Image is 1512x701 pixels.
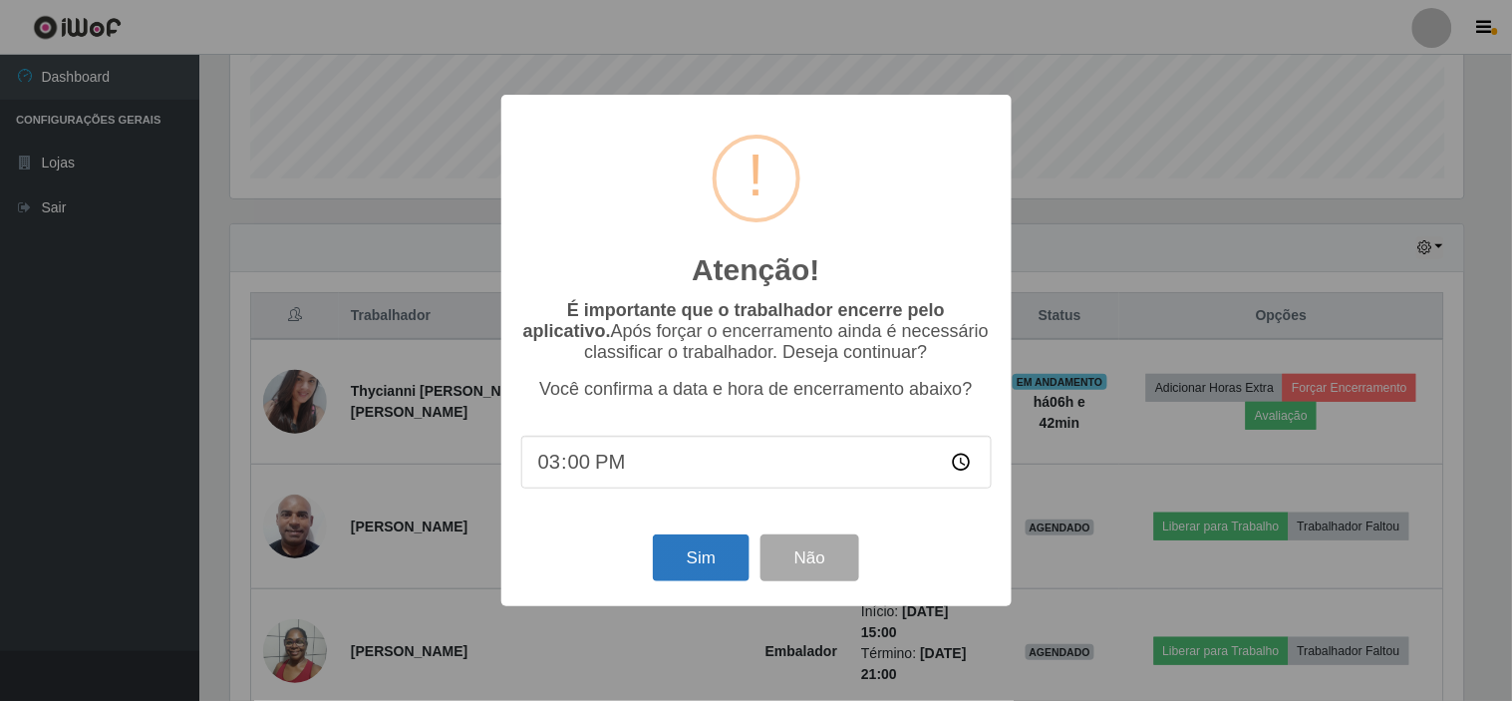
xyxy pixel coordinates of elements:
[521,300,992,363] p: Após forçar o encerramento ainda é necessário classificar o trabalhador. Deseja continuar?
[523,300,945,341] b: É importante que o trabalhador encerre pelo aplicativo.
[760,534,859,581] button: Não
[692,252,819,288] h2: Atenção!
[653,534,750,581] button: Sim
[521,379,992,400] p: Você confirma a data e hora de encerramento abaixo?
